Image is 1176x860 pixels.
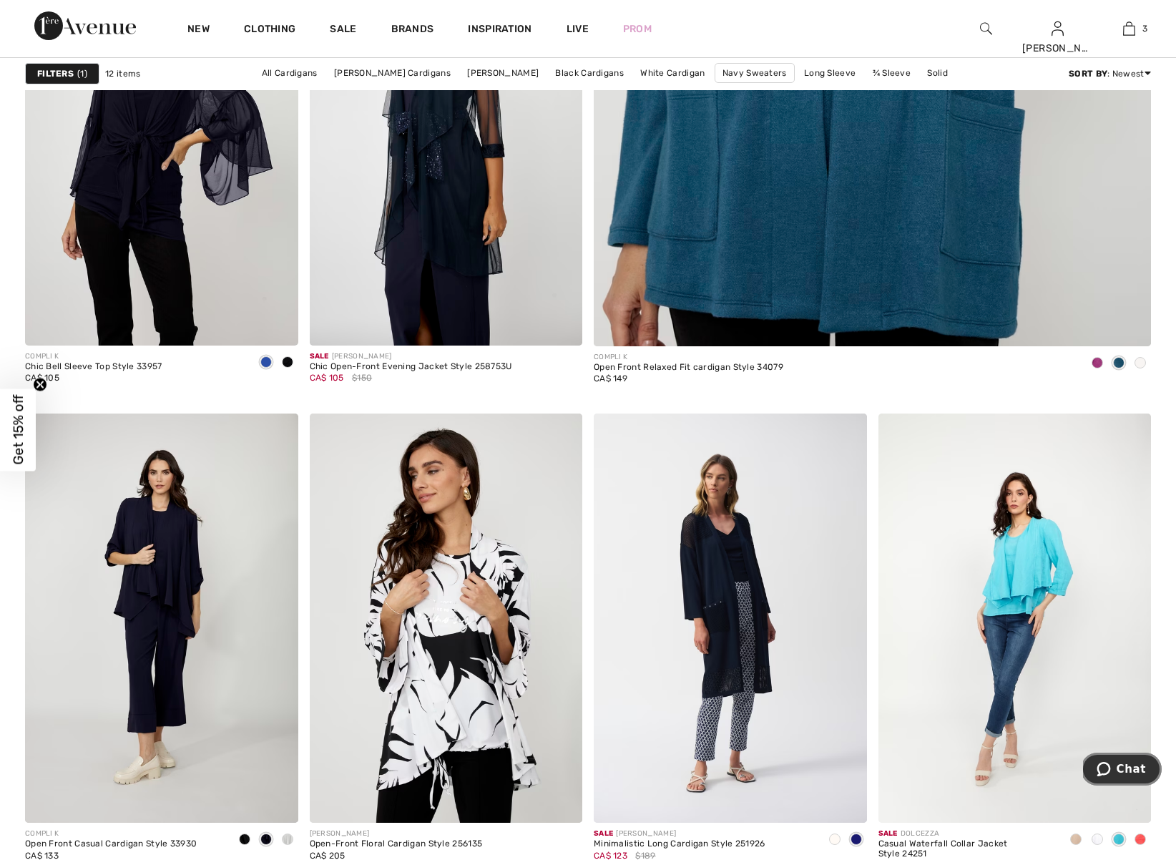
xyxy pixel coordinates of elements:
[878,829,898,838] span: Sale
[310,351,512,362] div: [PERSON_NAME]
[548,64,631,82] a: Black Cardigans
[277,829,298,852] div: Ivory
[980,20,992,37] img: search the website
[25,362,162,372] div: Chic Bell Sleeve Top Style 33957
[460,64,546,82] a: [PERSON_NAME]
[310,829,483,839] div: [PERSON_NAME]
[1022,41,1092,56] div: [PERSON_NAME]
[1065,829,1087,852] div: Beige
[797,64,863,82] a: Long Sleeve
[255,64,325,82] a: All Cardigans
[310,362,512,372] div: Chic Open-Front Evening Jacket Style 258753U
[10,395,26,465] span: Get 15% off
[1108,829,1130,852] div: Aqua
[468,23,531,38] span: Inspiration
[1087,352,1108,376] div: Fushia
[1142,22,1147,35] span: 3
[277,351,298,375] div: Black
[1108,352,1130,376] div: Peacock
[1069,69,1107,79] strong: Sort By
[866,64,918,82] a: ¾ Sleeve
[391,23,434,38] a: Brands
[234,829,255,852] div: Black
[1052,20,1064,37] img: My Info
[255,351,277,375] div: Navy
[25,373,59,383] span: CA$ 105
[878,829,1054,839] div: DOLCEZZA
[878,414,1152,823] img: Casual Waterfall Collar Jacket Style 24251. Aqua
[594,352,783,363] div: COMPLI K
[310,414,583,823] img: Open-Front Floral Cardigan Style 256135. Black/Off White
[1069,67,1151,80] div: : Newest
[310,373,344,383] span: CA$ 105
[715,63,795,83] a: Navy Sweaters
[1094,20,1164,37] a: 3
[37,67,74,80] strong: Filters
[920,64,955,82] a: Solid
[187,23,210,38] a: New
[846,829,867,852] div: Midnight Blue
[310,352,329,361] span: Sale
[352,371,372,384] span: $150
[327,64,458,82] a: [PERSON_NAME] Cardigans
[25,414,298,823] img: Open Front Casual Cardigan Style 33930. Navy
[105,67,140,80] span: 12 items
[1130,352,1151,376] div: Off White
[594,414,867,823] img: Minimalistic Long Cardigan Style 251926. Midnight Blue
[623,21,652,36] a: Prom
[25,829,197,839] div: COMPLI K
[594,363,783,373] div: Open Front Relaxed Fit cardigan Style 34079
[255,829,277,852] div: Navy
[1130,829,1151,852] div: Coral
[77,67,87,80] span: 1
[244,23,295,38] a: Clothing
[33,378,47,392] button: Close teaser
[25,351,162,362] div: COMPLI K
[594,373,627,383] span: CA$ 149
[1083,753,1162,788] iframe: Opens a widget where you can chat to one of our agents
[594,829,765,839] div: [PERSON_NAME]
[25,839,197,849] div: Open Front Casual Cardigan Style 33930
[1052,21,1064,35] a: Sign In
[567,21,589,36] a: Live
[594,839,765,849] div: Minimalistic Long Cardigan Style 251926
[1087,829,1108,852] div: White
[633,64,712,82] a: White Cardigan
[878,839,1054,859] div: Casual Waterfall Collar Jacket Style 24251
[1123,20,1135,37] img: My Bag
[34,11,136,40] img: 1ère Avenue
[824,829,846,852] div: Vanilla 30
[594,829,613,838] span: Sale
[330,23,356,38] a: Sale
[310,839,483,849] div: Open-Front Floral Cardigan Style 256135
